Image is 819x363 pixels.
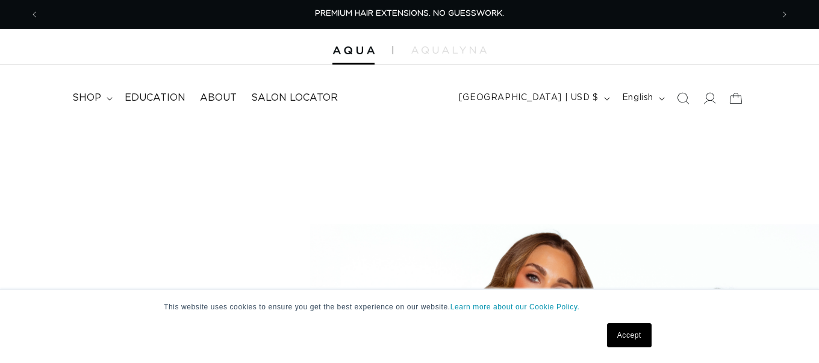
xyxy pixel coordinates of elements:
button: English [615,87,670,110]
button: Previous announcement [21,3,48,26]
span: About [200,92,237,104]
a: Learn more about our Cookie Policy. [450,303,580,311]
summary: shop [65,84,117,112]
span: PREMIUM HAIR EXTENSIONS. NO GUESSWORK. [315,10,504,17]
span: Education [125,92,185,104]
a: Education [117,84,193,112]
span: Salon Locator [251,92,338,104]
img: aqualyna.com [411,46,487,54]
button: [GEOGRAPHIC_DATA] | USD $ [452,87,615,110]
a: About [193,84,244,112]
summary: Search [670,85,696,112]
span: [GEOGRAPHIC_DATA] | USD $ [459,92,599,104]
button: Next announcement [771,3,798,26]
img: Aqua Hair Extensions [332,46,375,55]
p: This website uses cookies to ensure you get the best experience on our website. [164,301,655,312]
a: Salon Locator [244,84,345,112]
a: Accept [607,323,652,347]
span: English [622,92,653,104]
span: shop [72,92,101,104]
